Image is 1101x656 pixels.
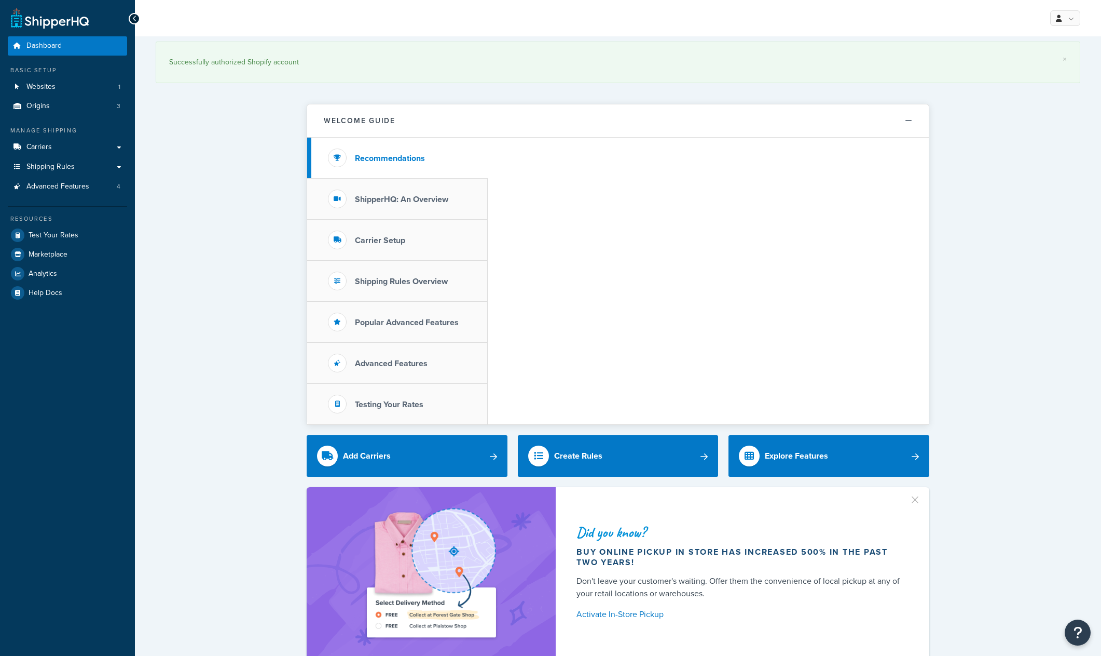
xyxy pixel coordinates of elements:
[343,449,391,463] div: Add Carriers
[26,83,56,91] span: Websites
[1065,620,1091,646] button: Open Resource Center
[1063,55,1067,63] a: ×
[8,97,127,116] a: Origins3
[26,42,62,50] span: Dashboard
[307,104,929,138] button: Welcome Guide
[169,55,1067,70] div: Successfully authorized Shopify account
[26,163,75,171] span: Shipping Rules
[8,77,127,97] a: Websites1
[576,547,904,568] div: Buy online pickup in store has increased 500% in the past two years!
[29,231,78,240] span: Test Your Rates
[29,270,57,278] span: Analytics
[355,236,405,245] h3: Carrier Setup
[29,289,62,298] span: Help Docs
[8,97,127,116] li: Origins
[728,435,929,477] a: Explore Features
[355,277,448,286] h3: Shipping Rules Overview
[117,182,120,191] span: 4
[324,117,395,125] h2: Welcome Guide
[355,400,423,409] h3: Testing Your Rates
[8,215,127,223] div: Resources
[29,250,67,259] span: Marketplace
[8,177,127,196] a: Advanced Features4
[8,264,127,283] a: Analytics
[355,154,425,163] h3: Recommendations
[576,575,904,600] div: Don't leave your customer's waiting. Offer them the convenience of local pickup at any of your re...
[8,138,127,157] a: Carriers
[8,36,127,56] a: Dashboard
[576,607,904,622] a: Activate In-Store Pickup
[118,83,120,91] span: 1
[8,177,127,196] li: Advanced Features
[307,435,507,477] a: Add Carriers
[8,66,127,75] div: Basic Setup
[26,102,50,111] span: Origins
[355,195,448,204] h3: ShipperHQ: An Overview
[26,182,89,191] span: Advanced Features
[765,449,828,463] div: Explore Features
[337,503,525,644] img: ad-shirt-map-b0359fc47e01cab431d101c4b569394f6a03f54285957d908178d52f29eb9668.png
[8,245,127,264] a: Marketplace
[8,157,127,177] a: Shipping Rules
[26,143,52,152] span: Carriers
[355,359,428,368] h3: Advanced Features
[8,284,127,302] a: Help Docs
[576,525,904,540] div: Did you know?
[518,435,719,477] a: Create Rules
[8,126,127,135] div: Manage Shipping
[8,226,127,245] a: Test Your Rates
[554,449,602,463] div: Create Rules
[117,102,120,111] span: 3
[8,77,127,97] li: Websites
[355,318,459,327] h3: Popular Advanced Features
